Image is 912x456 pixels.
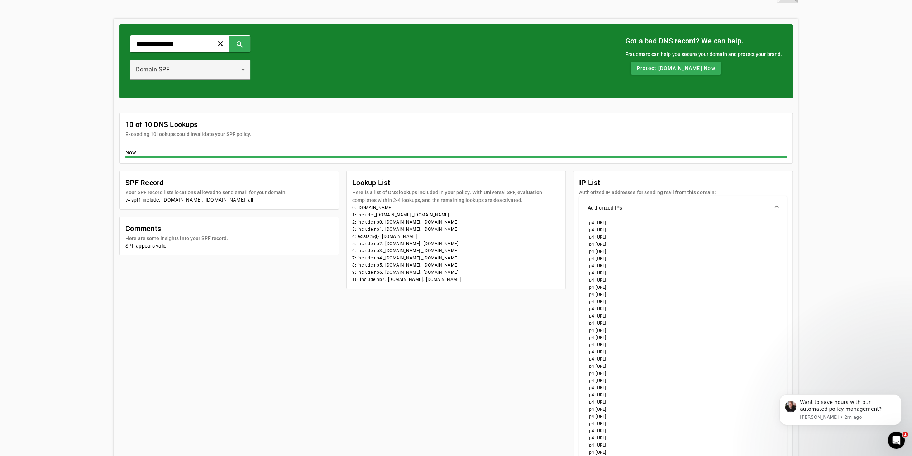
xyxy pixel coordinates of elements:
mat-card-title: IP List [579,177,716,188]
li: 1: include:_[DOMAIN_NAME]._[DOMAIN_NAME] [352,211,560,218]
li: ip4:[URL] [588,363,778,370]
li: ip4:[URL] [588,312,778,320]
mat-card-subtitle: Exceeding 10 lookups could invalidate your SPF policy. [125,130,251,138]
li: ip4:[URL] [588,277,778,284]
li: 10: include:nb7._[DOMAIN_NAME]._[DOMAIN_NAME] [352,276,560,283]
li: ip4:[URL] [588,356,778,363]
li: 5: include:nb2._[DOMAIN_NAME]._[DOMAIN_NAME] [352,240,560,247]
li: ip4:[URL] [588,334,778,341]
li: 9: include:nb6._[DOMAIN_NAME]._[DOMAIN_NAME] [352,269,560,276]
li: ip4:[URL] [588,269,778,277]
li: ip4:[URL] [588,399,778,406]
li: ip4:[URL] [588,442,778,449]
button: Protect [DOMAIN_NAME] Now [631,62,721,75]
mat-card-title: Lookup List [352,177,560,188]
span: Domain SPF [136,66,169,73]
li: 3: include:nb1._[DOMAIN_NAME]._[DOMAIN_NAME] [352,226,560,233]
mat-card-title: Got a bad DNS record? We can help. [625,35,782,47]
li: 2: include:nb0._[DOMAIN_NAME]._[DOMAIN_NAME] [352,218,560,226]
li: ip4:[URL] [588,427,778,434]
li: 0: [DOMAIN_NAME] [352,204,560,211]
mat-card-title: Comments [125,223,228,234]
li: 7: include:nb4._[DOMAIN_NAME]._[DOMAIN_NAME] [352,254,560,262]
mat-expansion-panel-header: Authorized IPs [579,196,787,219]
li: ip4:[URL] [588,327,778,334]
li: ip4:[URL] [588,413,778,420]
li: ip4:[URL] [588,234,778,241]
li: ip4:[URL] [588,434,778,442]
li: ip4:[URL] [588,291,778,298]
mat-card-subtitle: Here is a list of DNS lookups included in your policy. With Universal SPF, evaluation completes w... [352,188,560,204]
li: ip4:[URL] [588,241,778,248]
li: ip4:[URL] [588,341,778,348]
iframe: Intercom live chat [888,432,905,449]
li: ip4:[URL] [588,391,778,399]
mat-card-subtitle: Here are some insights into your SPF record. [125,234,228,242]
li: 8: include:nb5._[DOMAIN_NAME]._[DOMAIN_NAME] [352,262,560,269]
span: Protect [DOMAIN_NAME] Now [636,65,715,72]
span: 1 [902,432,908,437]
div: Now: [125,149,787,158]
iframe: Intercom notifications message [769,384,912,437]
mat-card-subtitle: Your SPF record lists locations allowed to send email for your domain. [125,188,287,196]
li: ip4:[URL] [588,449,778,456]
li: ip4:[URL] [588,420,778,427]
li: 6: include:nb3._[DOMAIN_NAME]._[DOMAIN_NAME] [352,247,560,254]
li: ip4:[URL] [588,384,778,391]
li: ip4:[URL] [588,348,778,356]
li: ip4:[URL] [588,377,778,384]
li: ip4:[URL] [588,284,778,291]
li: ip4:[URL] [588,298,778,305]
mat-card-subtitle: Authorized IP addresses for sending mail from this domain: [579,188,716,196]
div: SPF appears valid [125,242,333,249]
li: ip4:[URL] [588,262,778,269]
li: ip4:[URL] [588,219,778,226]
div: v=spf1 include:_[DOMAIN_NAME]._[DOMAIN_NAME] -all [125,196,333,203]
mat-card-title: 10 of 10 DNS Lookups [125,119,251,130]
mat-panel-title: Authorized IPs [588,204,769,211]
li: ip4:[URL] [588,406,778,413]
li: ip4:[URL] [588,305,778,312]
li: 4: exists:%{i}._[DOMAIN_NAME] [352,233,560,240]
div: Fraudmarc can help you secure your domain and protect your brand. [625,50,782,58]
li: ip4:[URL] [588,320,778,327]
li: ip4:[URL] [588,226,778,234]
li: ip4:[URL] [588,255,778,262]
li: ip4:[URL] [588,370,778,377]
mat-card-title: SPF Record [125,177,287,188]
li: ip4:[URL] [588,248,778,255]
